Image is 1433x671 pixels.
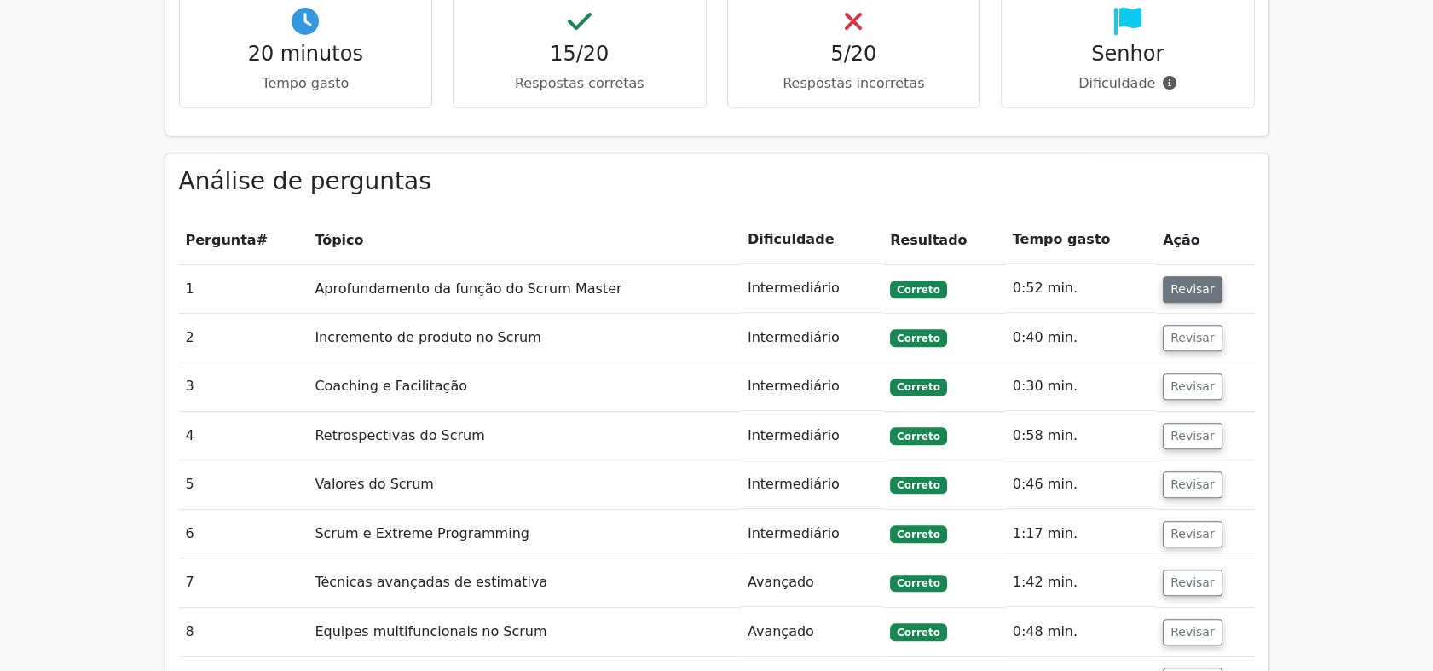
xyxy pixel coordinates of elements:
td: 0:48 min. [1006,608,1156,657]
td: 0:40 min. [1006,314,1156,362]
td: Valores do Scrum [308,460,741,509]
td: 3 [179,362,309,411]
td: 5 [179,460,309,509]
td: Intermediário [741,460,883,509]
td: 4 [179,412,309,460]
td: 1 [179,264,309,313]
td: Aprofundamento da função do Scrum Master [308,264,741,313]
td: 8 [179,608,309,657]
td: Coaching e Facilitação [308,362,741,411]
td: Intermediário [741,314,883,362]
td: Incremento de produto no Scrum [308,314,741,362]
td: 6 [179,510,309,558]
th: Tópico [308,216,741,264]
button: Revisar [1163,373,1222,400]
td: 1:17 min. [1006,510,1156,558]
td: Avançado [741,608,883,657]
th: Resultado [883,216,1006,264]
h4: Senhor [1015,42,1240,67]
td: 1:42 min. [1006,558,1156,607]
th: # [179,216,309,264]
span: Correto [890,575,947,592]
td: Intermediário [741,412,883,460]
td: Intermediário [741,264,883,313]
span: Correto [890,281,947,298]
th: Ação [1156,216,1254,264]
span: Pergunta [186,232,257,248]
td: Retrospectivas do Scrum [308,412,741,460]
button: Revisar [1163,521,1222,547]
td: 2 [179,314,309,362]
h4: 20 minutos [194,42,419,67]
th: Tempo gasto [1006,216,1156,264]
td: Intermediário [741,510,883,558]
p: Respostas corretas [467,73,692,94]
button: Revisar [1163,471,1222,498]
font: Dificuldade [1078,75,1155,91]
td: Avançado [741,558,883,607]
button: Revisar [1163,570,1222,596]
span: Correto [890,427,947,444]
td: 0:58 min. [1006,412,1156,460]
h4: 15/20 [467,42,692,67]
p: Tempo gasto [194,73,419,94]
td: 0:52 min. [1006,264,1156,313]
span: Correto [890,525,947,542]
span: Correto [890,623,947,640]
p: Respostas incorretas [742,73,967,94]
td: Intermediário [741,362,883,411]
h3: Análise de perguntas [179,167,1255,196]
span: Correto [890,379,947,396]
td: Equipes multifuncionais no Scrum [308,608,741,657]
td: Técnicas avançadas de estimativa [308,558,741,607]
span: Correto [890,477,947,494]
button: Revisar [1163,276,1222,303]
h4: 5/20 [742,42,967,67]
button: Revisar [1163,423,1222,449]
td: 0:30 min. [1006,362,1156,411]
th: Dificuldade [741,216,883,264]
button: Revisar [1163,619,1222,645]
td: Scrum e Extreme Programming [308,510,741,558]
button: Revisar [1163,325,1222,351]
td: 7 [179,558,309,607]
span: Correto [890,329,947,346]
td: 0:46 min. [1006,460,1156,509]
